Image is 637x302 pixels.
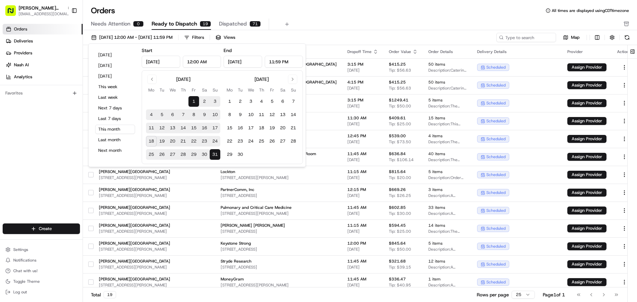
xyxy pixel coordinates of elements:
span: scheduled [486,208,506,213]
span: Stryde Research [221,259,337,264]
span: [PERSON_NAME][GEOGRAPHIC_DATA] [99,205,170,210]
div: 📗 [7,149,12,154]
div: Actions [617,49,632,54]
span: [STREET_ADDRESS][PERSON_NAME] [99,265,170,270]
span: [DATE] [347,265,378,270]
span: [DATE] 12:00 AM - [DATE] 11:59 PM [99,34,173,40]
span: [DATE] [347,175,378,180]
div: Favorites [3,88,80,98]
button: 2 [235,96,246,107]
button: [DATE] [95,72,135,81]
span: Tip: $20.00 [389,175,411,180]
div: Filters [192,34,204,40]
th: Tuesday [157,87,167,93]
span: scheduled [486,262,506,267]
span: [PERSON_NAME][GEOGRAPHIC_DATA] [99,223,170,228]
button: Map [559,33,584,41]
button: 8 [188,109,199,120]
span: 40 items [428,151,466,156]
button: 2 [199,96,210,107]
th: Wednesday [167,87,178,93]
button: 10 [246,109,256,120]
button: 18 [146,136,157,147]
span: Tip: $26.25 [389,193,411,198]
th: Saturday [199,87,210,93]
a: Nash AI [3,60,83,70]
div: 💻 [56,149,61,154]
button: 25 [256,136,267,147]
a: Orders [3,24,83,34]
button: Last week [95,93,135,102]
span: [STREET_ADDRESS] [221,193,337,198]
span: scheduled [486,244,506,249]
button: 30 [235,149,246,160]
span: Description: A catering order for 12 people, featuring a Group Bowl Bar with grilled chicken, var... [428,265,466,270]
span: All times are displayed using CDT timezone [552,8,629,13]
span: Analytics [14,74,32,80]
span: Views [224,34,235,40]
button: 29 [224,149,235,160]
span: 3:15 PM [347,97,378,103]
span: Description: A catering order for 30 people, including three Group Bowl Bars (Grilled Chicken, Gr... [428,211,466,216]
span: Providers [14,50,32,56]
button: 20 [167,136,178,147]
button: 11 [146,123,157,133]
div: We're available if you need us! [30,70,91,75]
span: scheduled [486,226,506,231]
span: Description: Catering order with 13 Chicken + Rice bowls, 12 Falafel Crunch Bowls, and 25 bottles... [428,86,466,91]
span: Description: The catering order includes Pita Chips + Dip, two Group Bowl Bars with Grilled Steak... [428,103,466,109]
span: $336.47 [389,276,406,282]
p: Welcome 👋 [7,27,121,37]
div: [DATE] [176,76,190,83]
span: 11:45 AM [347,276,378,282]
span: [PERSON_NAME][GEOGRAPHIC_DATA] [99,241,170,246]
button: 16 [199,123,210,133]
span: 12:15 PM [347,187,378,192]
span: Description: A catering order for 50 people, including 5x GROUP BOWL BAR - Grilled Chicken with s... [428,247,466,252]
button: Assign Provider [567,99,606,107]
button: 9 [199,109,210,120]
img: 1736555255976-a54dd68f-1ca7-489b-9aae-adbdc363a1c4 [7,63,19,75]
button: 10 [210,109,220,120]
button: 16 [235,123,246,133]
span: Map [571,34,580,40]
span: [STREET_ADDRESS] [221,247,337,252]
button: 15 [188,123,199,133]
span: $415.25 [389,62,406,67]
span: [STREET_ADDRESS] [221,265,337,270]
span: Description: Catering order with chicken & rice bowls, falafel crunch bowls, and still water for ... [428,68,466,73]
span: [STREET_ADDRESS][PERSON_NAME] [221,211,337,216]
span: 11:45 AM [347,151,378,156]
button: 22 [224,136,235,147]
span: [PERSON_NAME][GEOGRAPHIC_DATA] [99,259,170,264]
label: Start [142,47,152,53]
button: 14 [288,109,299,120]
input: Time [183,56,221,68]
span: scheduled [486,154,506,159]
button: 23 [199,136,210,147]
th: Sunday [210,87,220,93]
span: [DATE] [347,121,378,127]
span: scheduled [486,136,506,142]
button: 14 [178,123,188,133]
button: Assign Provider [567,63,606,71]
button: Assign Provider [567,153,606,161]
th: Monday [146,87,157,93]
span: Deliveries [14,38,33,44]
img: 1736555255976-a54dd68f-1ca7-489b-9aae-adbdc363a1c4 [13,103,19,108]
button: Next month [95,146,135,155]
button: 17 [246,123,256,133]
span: Description: The order includes a variety of catering items such as Pita Chips + Dip, Steak + Har... [428,157,466,162]
span: $539.00 [389,133,406,139]
button: Filters [181,33,207,42]
a: 💻API Documentation [53,146,109,157]
span: Tip: $25.00 [389,229,411,234]
div: Provider [567,49,606,54]
button: 13 [167,123,178,133]
button: 24 [210,136,220,147]
button: 8 [224,109,235,120]
button: Create [3,223,80,234]
span: 11:15 AM [347,169,378,174]
span: • [55,103,57,108]
span: $415.25 [389,80,406,85]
